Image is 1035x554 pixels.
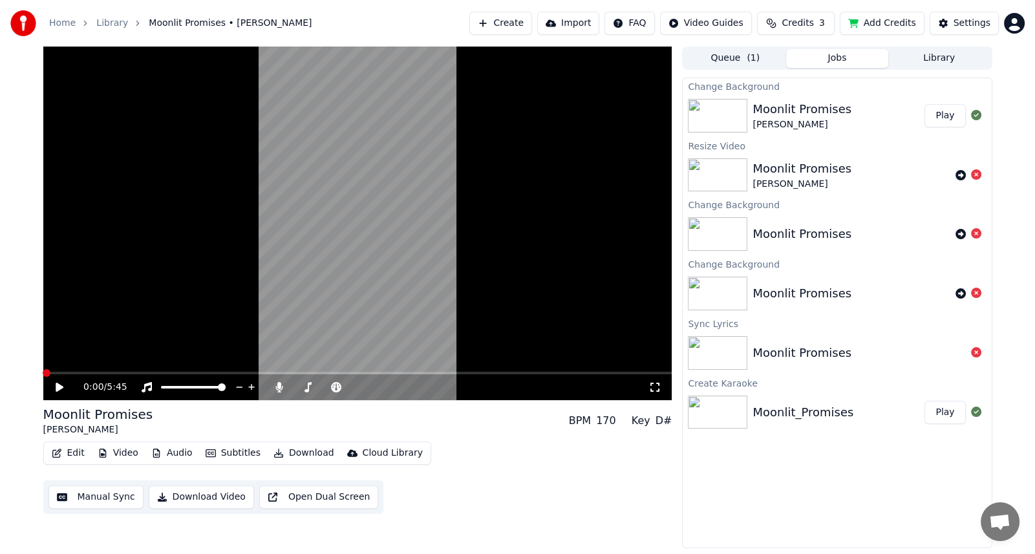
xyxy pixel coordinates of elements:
span: Credits [782,17,813,30]
nav: breadcrumb [49,17,312,30]
img: youka [10,10,36,36]
button: Queue [684,49,786,68]
div: Moonlit Promises [752,160,851,178]
button: Credits3 [757,12,835,35]
button: Create [469,12,532,35]
div: Change Background [683,197,991,212]
button: Import [537,12,599,35]
div: Moonlit Promises [752,100,851,118]
a: Home [49,17,76,30]
span: 5:45 [107,381,127,394]
button: Play [924,401,965,424]
button: Jobs [786,49,888,68]
button: Settings [930,12,999,35]
div: [PERSON_NAME] [43,423,153,436]
button: Video [92,444,144,462]
span: 0:00 [83,381,103,394]
div: Sync Lyrics [683,315,991,331]
div: / [83,381,114,394]
button: Subtitles [200,444,266,462]
button: Open Dual Screen [259,485,379,509]
div: Create Karaoke [683,375,991,390]
div: Change Background [683,78,991,94]
div: Moonlit Promises [752,344,851,362]
button: FAQ [604,12,654,35]
button: Download Video [149,485,254,509]
div: Key [632,413,650,429]
div: 170 [596,413,616,429]
div: Moonlit Promises [752,225,851,243]
button: Add Credits [840,12,924,35]
button: Download [268,444,339,462]
div: Settings [954,17,990,30]
button: Library [888,49,990,68]
span: Moonlit Promises • [PERSON_NAME] [149,17,312,30]
button: Play [924,104,965,127]
button: Audio [146,444,198,462]
span: 3 [819,17,825,30]
div: D# [656,413,672,429]
div: Change Background [683,256,991,272]
div: Moonlit Promises [43,405,153,423]
button: Edit [47,444,90,462]
div: [PERSON_NAME] [752,118,851,131]
div: [PERSON_NAME] [752,178,851,191]
div: BPM [569,413,591,429]
a: 채팅 열기 [981,502,1019,541]
a: Library [96,17,128,30]
div: Moonlit_Promises [752,403,853,421]
button: Manual Sync [48,485,144,509]
div: Cloud Library [363,447,423,460]
span: ( 1 ) [747,52,760,65]
button: Video Guides [660,12,752,35]
div: Resize Video [683,138,991,153]
div: Moonlit Promises [752,284,851,303]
